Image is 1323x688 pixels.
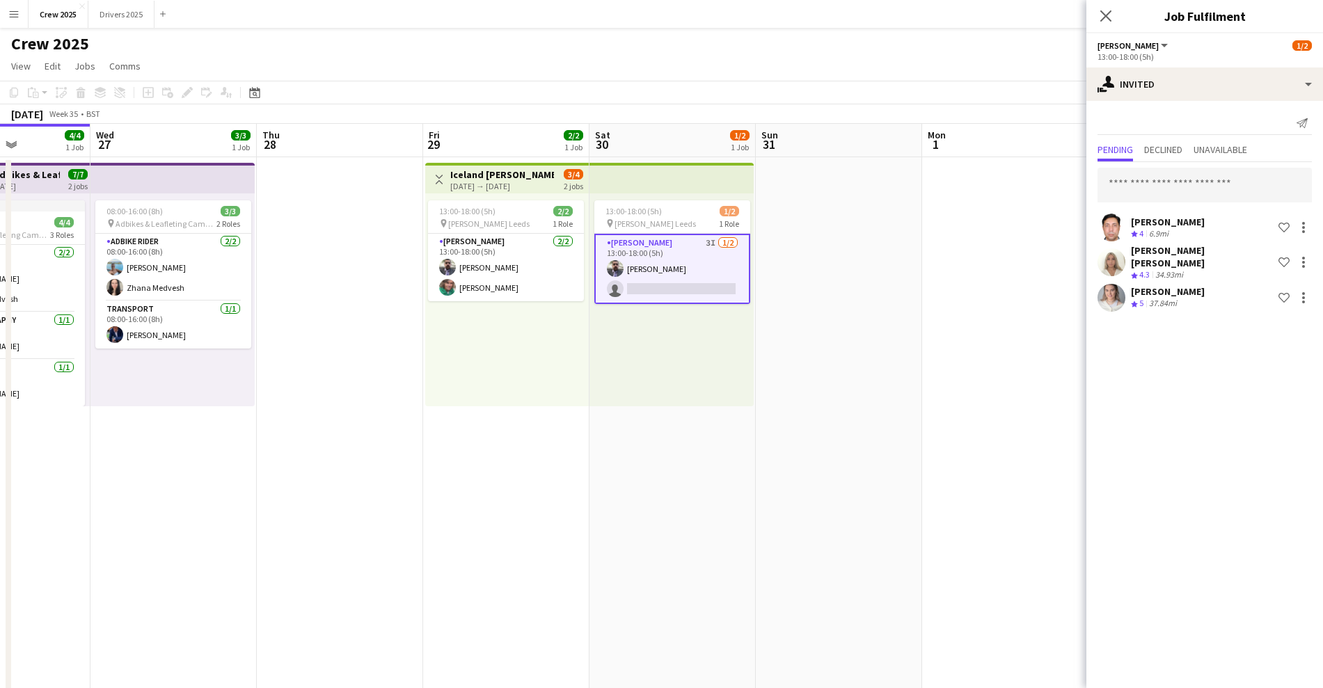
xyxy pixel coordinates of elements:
[46,109,81,119] span: Week 35
[1146,228,1171,240] div: 6.9mi
[11,33,89,54] h1: Crew 2025
[1152,269,1186,281] div: 34.93mi
[11,107,43,121] div: [DATE]
[11,60,31,72] span: View
[1098,51,1312,62] div: 13:00-18:00 (5h)
[1086,7,1323,25] h3: Job Fulfilment
[104,57,146,75] a: Comms
[1131,244,1273,269] div: [PERSON_NAME] [PERSON_NAME]
[1139,298,1143,308] span: 5
[74,60,95,72] span: Jobs
[88,1,155,28] button: Drivers 2025
[86,109,100,119] div: BST
[1098,40,1159,51] span: Advert Walkers
[1131,285,1205,298] div: [PERSON_NAME]
[109,60,141,72] span: Comms
[1292,40,1312,51] span: 1/2
[1139,228,1143,239] span: 4
[1131,216,1205,228] div: [PERSON_NAME]
[39,57,66,75] a: Edit
[1086,67,1323,101] div: Invited
[45,60,61,72] span: Edit
[1194,145,1247,154] span: Unavailable
[1144,145,1182,154] span: Declined
[1098,40,1170,51] button: [PERSON_NAME]
[1098,145,1133,154] span: Pending
[69,57,101,75] a: Jobs
[1146,298,1180,310] div: 37.84mi
[6,57,36,75] a: View
[29,1,88,28] button: Crew 2025
[1139,269,1150,280] span: 4.3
